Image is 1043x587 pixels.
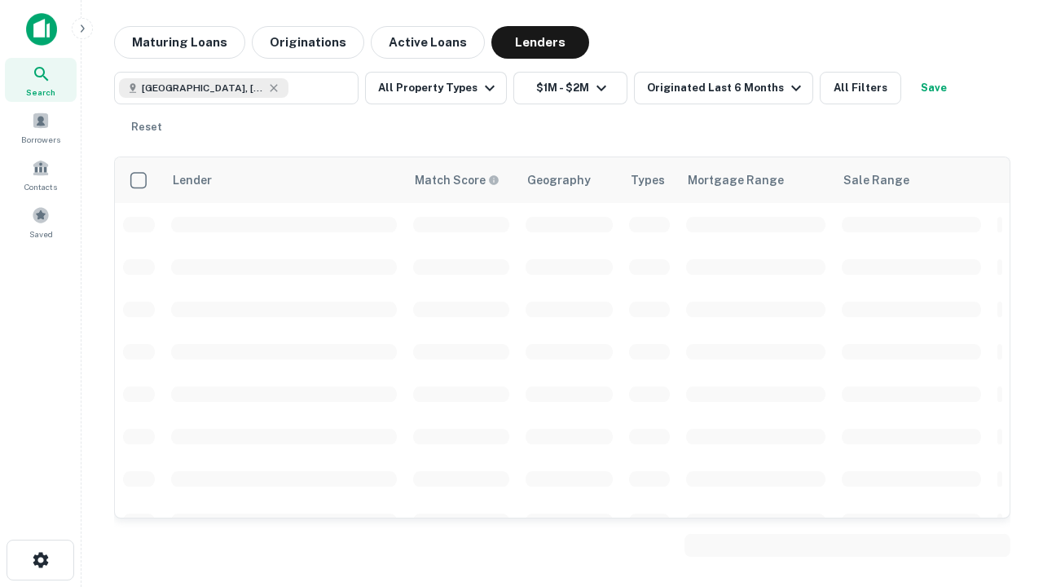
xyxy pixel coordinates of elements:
[5,200,77,244] a: Saved
[415,171,499,189] div: Capitalize uses an advanced AI algorithm to match your search with the best lender. The match sco...
[834,157,989,203] th: Sale Range
[121,111,173,143] button: Reset
[631,170,665,190] div: Types
[678,157,834,203] th: Mortgage Range
[371,26,485,59] button: Active Loans
[647,78,806,98] div: Originated Last 6 Months
[962,457,1043,535] iframe: Chat Widget
[26,13,57,46] img: capitalize-icon.png
[517,157,621,203] th: Geography
[621,157,678,203] th: Types
[365,72,507,104] button: All Property Types
[843,170,909,190] div: Sale Range
[26,86,55,99] span: Search
[527,170,591,190] div: Geography
[173,170,212,190] div: Lender
[820,72,901,104] button: All Filters
[163,157,405,203] th: Lender
[491,26,589,59] button: Lenders
[29,227,53,241] span: Saved
[405,157,517,203] th: Capitalize uses an advanced AI algorithm to match your search with the best lender. The match sco...
[908,72,960,104] button: Save your search to get updates of matches that match your search criteria.
[114,26,245,59] button: Maturing Loans
[5,58,77,102] a: Search
[5,152,77,196] a: Contacts
[634,72,813,104] button: Originated Last 6 Months
[252,26,364,59] button: Originations
[415,171,496,189] h6: Match Score
[513,72,627,104] button: $1M - $2M
[24,180,57,193] span: Contacts
[5,105,77,149] a: Borrowers
[142,81,264,95] span: [GEOGRAPHIC_DATA], [GEOGRAPHIC_DATA], [GEOGRAPHIC_DATA]
[688,170,784,190] div: Mortgage Range
[21,133,60,146] span: Borrowers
